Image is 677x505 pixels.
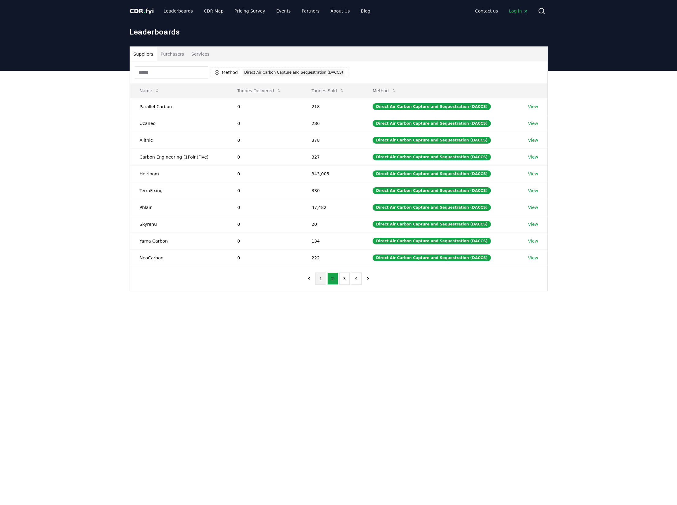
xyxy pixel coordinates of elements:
[528,171,538,177] a: View
[470,5,503,16] a: Contact us
[130,216,228,232] td: Skyrenu
[356,5,375,16] a: Blog
[315,273,326,285] button: 1
[504,5,533,16] a: Log in
[307,85,349,97] button: Tonnes Sold
[130,165,228,182] td: Heirloom
[230,5,270,16] a: Pricing Survey
[339,273,350,285] button: 3
[130,249,228,266] td: NeoCarbon
[373,187,491,194] div: Direct Air Carbon Capture and Sequestration (DACCS)
[373,103,491,110] div: Direct Air Carbon Capture and Sequestration (DACCS)
[130,7,154,15] a: CDR.fyi
[302,98,363,115] td: 218
[227,132,302,148] td: 0
[351,273,362,285] button: 4
[302,182,363,199] td: 330
[143,7,145,15] span: .
[227,216,302,232] td: 0
[528,154,538,160] a: View
[373,154,491,160] div: Direct Air Carbon Capture and Sequestration (DACCS)
[528,137,538,143] a: View
[373,170,491,177] div: Direct Air Carbon Capture and Sequestration (DACCS)
[302,232,363,249] td: 134
[528,255,538,261] a: View
[227,249,302,266] td: 0
[130,115,228,132] td: Ucaneo
[373,120,491,127] div: Direct Air Carbon Capture and Sequestration (DACCS)
[373,254,491,261] div: Direct Air Carbon Capture and Sequestration (DACCS)
[302,165,363,182] td: 343,005
[199,5,228,16] a: CDR Map
[327,273,338,285] button: 2
[373,204,491,211] div: Direct Air Carbon Capture and Sequestration (DACCS)
[130,232,228,249] td: Yama Carbon
[227,148,302,165] td: 0
[528,221,538,227] a: View
[227,98,302,115] td: 0
[470,5,533,16] nav: Main
[509,8,528,14] span: Log in
[130,98,228,115] td: Parallel Carbon
[528,188,538,194] a: View
[271,5,296,16] a: Events
[130,182,228,199] td: TerraFixing
[130,148,228,165] td: Carbon Engineering (1PointFive)
[130,7,154,15] span: CDR fyi
[373,238,491,244] div: Direct Air Carbon Capture and Sequestration (DACCS)
[528,120,538,126] a: View
[130,47,157,61] button: Suppliers
[302,115,363,132] td: 286
[368,85,401,97] button: Method
[302,148,363,165] td: 327
[227,165,302,182] td: 0
[302,132,363,148] td: 378
[188,47,213,61] button: Services
[227,232,302,249] td: 0
[243,69,344,76] div: Direct Air Carbon Capture and Sequestration (DACCS)
[159,5,375,16] nav: Main
[297,5,324,16] a: Partners
[304,273,314,285] button: previous page
[373,137,491,144] div: Direct Air Carbon Capture and Sequestration (DACCS)
[363,273,373,285] button: next page
[135,85,164,97] button: Name
[232,85,286,97] button: Tonnes Delivered
[130,27,548,37] h1: Leaderboards
[302,216,363,232] td: 20
[373,221,491,228] div: Direct Air Carbon Capture and Sequestration (DACCS)
[528,204,538,210] a: View
[302,199,363,216] td: 47,482
[528,104,538,110] a: View
[157,47,188,61] button: Purchasers
[528,238,538,244] a: View
[130,199,228,216] td: Phlair
[227,115,302,132] td: 0
[227,182,302,199] td: 0
[159,5,198,16] a: Leaderboards
[211,68,349,77] button: MethodDirect Air Carbon Capture and Sequestration (DACCS)
[130,132,228,148] td: Alithic
[326,5,355,16] a: About Us
[302,249,363,266] td: 222
[227,199,302,216] td: 0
